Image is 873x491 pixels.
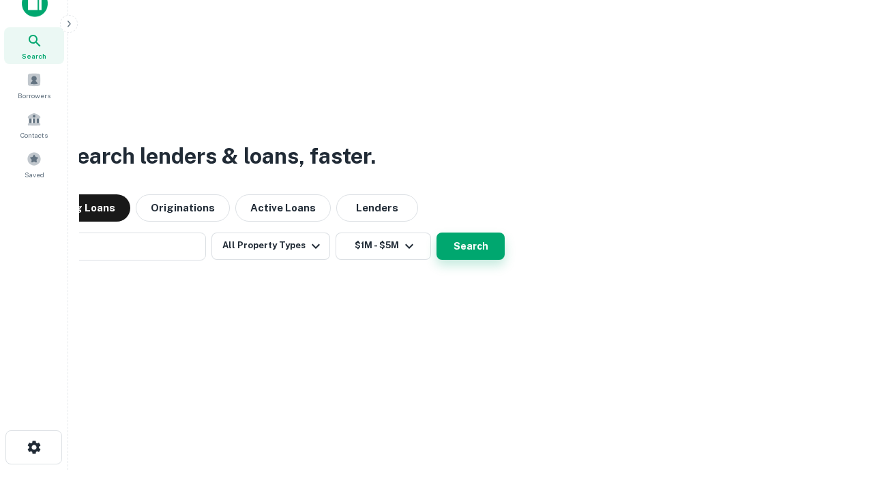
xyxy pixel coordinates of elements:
[4,106,64,143] a: Contacts
[336,194,418,222] button: Lenders
[436,233,505,260] button: Search
[336,233,431,260] button: $1M - $5M
[62,140,376,173] h3: Search lenders & loans, faster.
[136,194,230,222] button: Originations
[4,67,64,104] a: Borrowers
[211,233,330,260] button: All Property Types
[20,130,48,140] span: Contacts
[18,90,50,101] span: Borrowers
[805,382,873,447] iframe: Chat Widget
[4,146,64,183] a: Saved
[25,169,44,180] span: Saved
[22,50,46,61] span: Search
[4,27,64,64] a: Search
[235,194,331,222] button: Active Loans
